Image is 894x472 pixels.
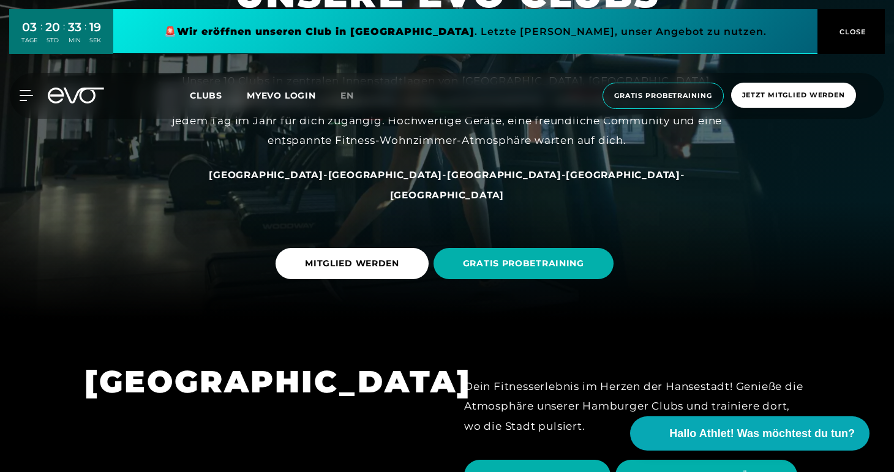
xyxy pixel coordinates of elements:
div: : [40,20,42,52]
span: MITGLIED WERDEN [305,257,399,270]
a: [GEOGRAPHIC_DATA] [328,168,443,181]
div: 19 [89,18,101,36]
a: Gratis Probetraining [599,83,727,109]
span: [GEOGRAPHIC_DATA] [209,169,323,181]
span: [GEOGRAPHIC_DATA] [566,169,680,181]
a: [GEOGRAPHIC_DATA] [566,168,680,181]
span: Jetzt Mitglied werden [742,90,845,100]
div: 03 [21,18,37,36]
span: Hallo Athlet! Was möchtest du tun? [669,425,855,442]
h1: [GEOGRAPHIC_DATA] [85,362,430,402]
a: [GEOGRAPHIC_DATA] [447,168,562,181]
button: CLOSE [817,9,885,54]
div: STD [45,36,60,45]
span: [GEOGRAPHIC_DATA] [447,169,562,181]
div: SEK [89,36,101,45]
a: en [340,89,369,103]
span: en [340,90,354,101]
span: [GEOGRAPHIC_DATA] [328,169,443,181]
span: CLOSE [836,26,866,37]
span: Gratis Probetraining [614,91,712,101]
a: MITGLIED WERDEN [276,239,434,288]
div: - - - - [171,165,723,204]
div: 33 [68,18,81,36]
span: GRATIS PROBETRAINING [463,257,584,270]
a: [GEOGRAPHIC_DATA] [209,168,323,181]
a: MYEVO LOGIN [247,90,316,101]
div: : [85,20,86,52]
div: : [63,20,65,52]
span: Clubs [190,90,222,101]
div: 20 [45,18,60,36]
button: Hallo Athlet! Was möchtest du tun? [630,416,870,451]
a: Clubs [190,89,247,101]
a: Jetzt Mitglied werden [727,83,860,109]
a: GRATIS PROBETRAINING [434,239,618,288]
a: [GEOGRAPHIC_DATA] [390,189,505,201]
div: Dein Fitnesserlebnis im Herzen der Hansestadt! Genieße die Atmosphäre unserer Hamburger Clubs und... [464,376,809,436]
div: TAGE [21,36,37,45]
div: MIN [68,36,81,45]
